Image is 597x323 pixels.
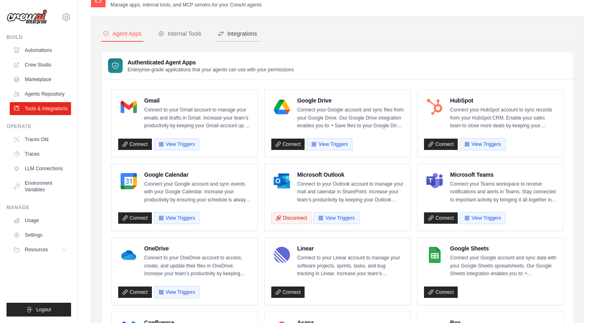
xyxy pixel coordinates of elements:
h4: Microsoft Teams [450,171,557,179]
p: Manage apps, internal tools, and MCP servers for your CrewAI agents [110,2,262,8]
a: Agents Repository [10,88,71,101]
div: Build [6,34,71,41]
h4: Gmail [144,96,251,105]
a: Traces [10,148,71,160]
div: Operate [6,123,71,130]
button: View Triggers [307,138,352,150]
button: Internal Tools [156,26,203,42]
a: Automations [10,44,71,57]
img: Microsoft Outlook Logo [274,173,290,189]
p: Connect to your Gmail account to manage your emails and drafts in Gmail. Increase your team’s pro... [144,106,251,130]
iframe: Chat Widget [556,284,597,323]
p: Enterprise-grade applications that your agents can use with your permissions [128,66,294,73]
h4: Linear [297,244,404,252]
img: Gmail Logo [121,99,137,115]
img: Google Calendar Logo [121,173,137,189]
div: Agent Apps [103,30,142,38]
span: Logout [36,306,51,313]
img: Logo [6,9,47,25]
a: Connect [424,139,458,150]
a: Connect [118,287,152,298]
button: View Triggers [460,212,505,224]
a: Usage [10,214,71,227]
p: Connect your Google account and sync data with your Google Sheets spreadsheets. Our Google Sheets... [450,254,557,278]
p: Connect your Teams workspace to receive notifications and alerts in Teams. Stay connected to impo... [450,180,557,204]
a: Traces Old [10,133,71,146]
h3: Authenticated Agent Apps [128,58,294,66]
p: Connect to your OneDrive account to access, create, and update their files in OneDrive. Increase ... [144,254,251,278]
div: Integrations [218,30,257,38]
h4: OneDrive [144,244,251,252]
button: View Triggers [154,138,199,150]
h4: Google Calendar [144,171,251,179]
a: Tools & Integrations [10,102,71,115]
div: Internal Tools [158,30,201,38]
a: Connect [424,287,458,298]
img: Microsoft Teams Logo [426,173,443,189]
a: Environment Variables [10,177,71,196]
p: Connect to your Linear account to manage your software projects, sprints, tasks, and bug tracking... [297,254,404,278]
h4: Google Sheets [450,244,557,252]
button: View Triggers [154,286,199,298]
button: Logout [6,303,71,317]
p: Connect your HubSpot account to sync records from your HubSpot CRM. Enable your sales team to clo... [450,106,557,130]
p: Connect your Google account and sync files from your Google Drive. Our Google Drive integration e... [297,106,404,130]
span: Resources [25,246,48,253]
h4: Microsoft Outlook [297,171,404,179]
button: Resources [10,243,71,256]
a: LLM Connections [10,162,71,175]
img: Google Sheets Logo [426,247,443,263]
button: Agent Apps [101,26,143,42]
p: Connect to your Outlook account to manage your mail and calendar in SharePoint. Increase your tea... [297,180,404,204]
a: Connect [118,139,152,150]
a: Connect [118,212,152,224]
a: Settings [10,229,71,242]
img: Linear Logo [274,247,290,263]
img: OneDrive Logo [121,247,137,263]
img: HubSpot Logo [426,99,443,115]
h4: HubSpot [450,96,557,105]
a: Crew Studio [10,58,71,71]
button: Integrations [216,26,259,42]
button: View Triggers [460,138,505,150]
a: Connect [271,287,305,298]
img: Google Drive Logo [274,99,290,115]
p: Connect your Google account and sync events with your Google Calendar. Increase your productivity... [144,180,251,204]
h4: Google Drive [297,96,404,105]
a: Connect [424,212,458,224]
a: Connect [271,139,305,150]
button: View Triggers [314,212,359,224]
button: Disconnect [271,212,311,224]
button: View Triggers [154,212,199,224]
div: Manage [6,204,71,211]
a: Marketplace [10,73,71,86]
